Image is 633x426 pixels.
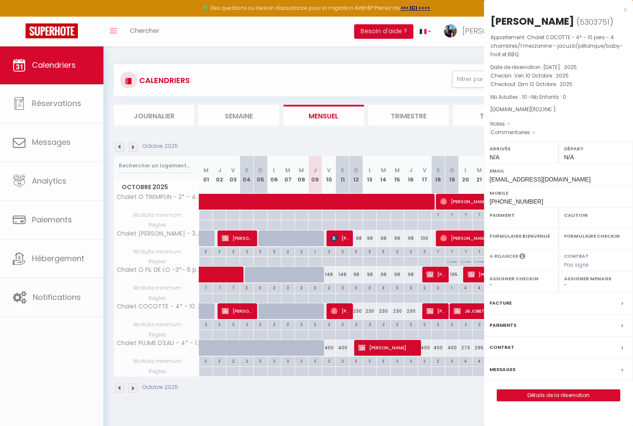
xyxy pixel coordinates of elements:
[564,211,627,219] label: Caution
[490,63,627,72] p: Date de réservation :
[490,34,623,58] span: Chalet COCOTTE - 4* - 10 pers - 4 chambres/1 mezzanine - jacuzzi/pétanque/baby-foot et BBQ
[490,365,516,374] label: Messages
[490,253,518,260] label: A relancer
[564,144,627,153] label: Départ
[490,72,627,80] p: Checkin :
[518,81,573,88] span: Dim 12 Octobre . 2025
[580,17,610,27] span: 5303751
[490,198,543,205] span: [PHONE_NUMBER]
[490,14,574,28] div: [PERSON_NAME]
[497,389,620,401] button: Détails de la réservation
[564,154,574,161] span: N/A
[490,128,627,137] p: Commentaires :
[490,33,627,59] p: Appartement :
[490,189,627,197] label: Mobile
[576,16,613,28] span: ( )
[564,253,589,258] label: Contrat
[564,274,627,283] label: Assigner Menage
[490,80,627,89] p: Checkout :
[533,106,548,113] span: 1102.16
[490,232,553,240] label: Formulaire Bienvenue
[564,232,627,240] label: Formulaire Checkin
[490,144,553,153] label: Arrivée
[519,253,525,262] i: Sélectionner OUI si vous souhaiter envoyer les séquences de messages post-checkout
[531,93,566,101] span: Nb Enfants : 0
[490,274,553,283] label: Assigner Checkin
[490,93,566,101] span: Nb Adultes : 10 -
[490,343,514,352] label: Contrat
[490,299,512,308] label: Facture
[490,321,516,330] label: Paiements
[484,4,627,14] div: x
[490,154,499,161] span: N/A
[490,176,590,183] span: [EMAIL_ADDRESS][DOMAIN_NAME]
[514,72,569,79] span: Ven 10 Octobre . 2025
[533,129,536,136] span: -
[490,106,627,114] div: [DOMAIN_NAME]
[490,120,627,128] p: Notes :
[543,63,577,71] span: [DATE] . 2025
[564,261,589,268] span: Pas signé
[507,120,510,127] span: -
[531,106,556,113] span: ( € )
[490,167,627,175] label: Email
[490,211,553,219] label: Paiement
[497,390,620,401] a: Détails de la réservation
